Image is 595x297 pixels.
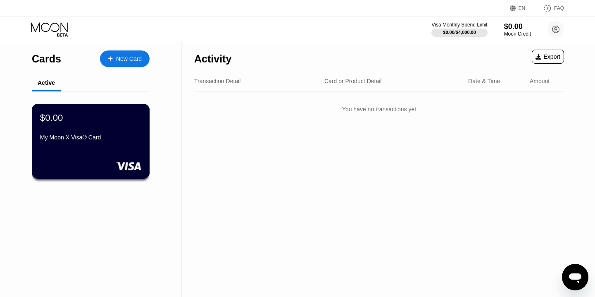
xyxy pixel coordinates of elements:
div: EN [519,5,526,11]
div: New Card [100,50,150,67]
div: Cards [32,53,61,65]
div: EN [510,4,535,12]
div: $0.00My Moon X Visa® Card [32,104,149,178]
div: Activity [194,53,231,65]
div: You have no transactions yet [194,98,564,121]
div: Visa Monthly Spend Limit [431,22,487,28]
div: Date & Time [468,78,500,84]
div: New Card [116,55,142,62]
div: Moon Credit [504,31,531,37]
div: Export [535,53,560,60]
div: Export [532,50,564,64]
div: $0.00 / $4,000.00 [443,30,476,35]
div: My Moon X Visa® Card [40,134,141,141]
div: Active [38,79,55,86]
div: Amount [530,78,550,84]
div: Card or Product Detail [324,78,382,84]
div: $0.00 [40,112,63,123]
div: Transaction Detail [194,78,240,84]
div: $0.00 [504,22,531,31]
div: FAQ [554,5,564,11]
div: $0.00Moon Credit [504,22,531,37]
div: FAQ [535,4,564,12]
div: Visa Monthly Spend Limit$0.00/$4,000.00 [431,22,487,37]
iframe: Кнопка запуска окна обмена сообщениями [562,264,588,290]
